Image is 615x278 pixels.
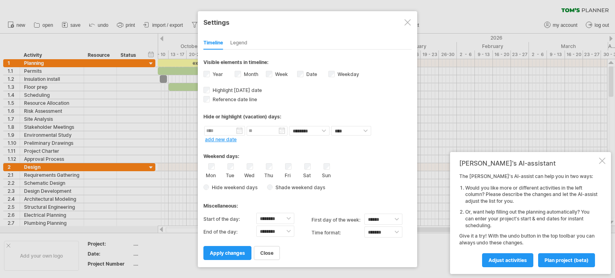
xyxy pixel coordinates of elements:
[206,171,216,178] label: Mon
[205,136,237,142] a: add new date
[465,185,597,205] li: Would you like more or different activities in the left column? Please describe the changes and l...
[465,209,597,229] li: Or, want help filling out the planning automatically? You can enter your project's start & end da...
[302,171,312,178] label: Sat
[283,171,293,178] label: Fri
[538,253,595,267] a: plan project (beta)
[244,171,254,178] label: Wed
[273,184,325,190] span: Shade weekend days
[321,171,331,178] label: Sun
[459,159,597,167] div: [PERSON_NAME]'s AI-assistant
[482,253,533,267] a: Adjust activities
[203,213,256,226] label: Start of the day:
[488,257,527,263] span: Adjust activities
[211,87,262,93] span: Highlight [DATE] date
[545,257,589,263] span: plan project (beta)
[242,71,258,77] label: Month
[312,214,364,226] label: first day of the week:
[203,37,223,50] div: Timeline
[203,226,256,238] label: End of the day:
[254,246,280,260] a: close
[260,250,273,256] span: close
[211,71,223,77] label: Year
[312,226,364,239] label: Time format:
[203,59,412,68] div: Visible elements in timeline:
[203,195,412,211] div: Miscellaneous:
[459,173,597,267] div: The [PERSON_NAME]'s AI-assist can help you in two ways: Give it a try! With the undo button in th...
[203,15,412,29] div: Settings
[263,171,273,178] label: Thu
[209,184,257,190] span: Hide weekend days
[203,146,412,161] div: Weekend days:
[305,71,317,77] label: Date
[211,96,257,102] span: Reference date line
[273,71,288,77] label: Week
[225,171,235,178] label: Tue
[230,37,247,50] div: Legend
[203,246,251,260] a: apply changes
[203,114,412,120] div: Hide or highlight (vacation) days:
[336,71,359,77] label: Weekday
[210,250,245,256] span: apply changes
